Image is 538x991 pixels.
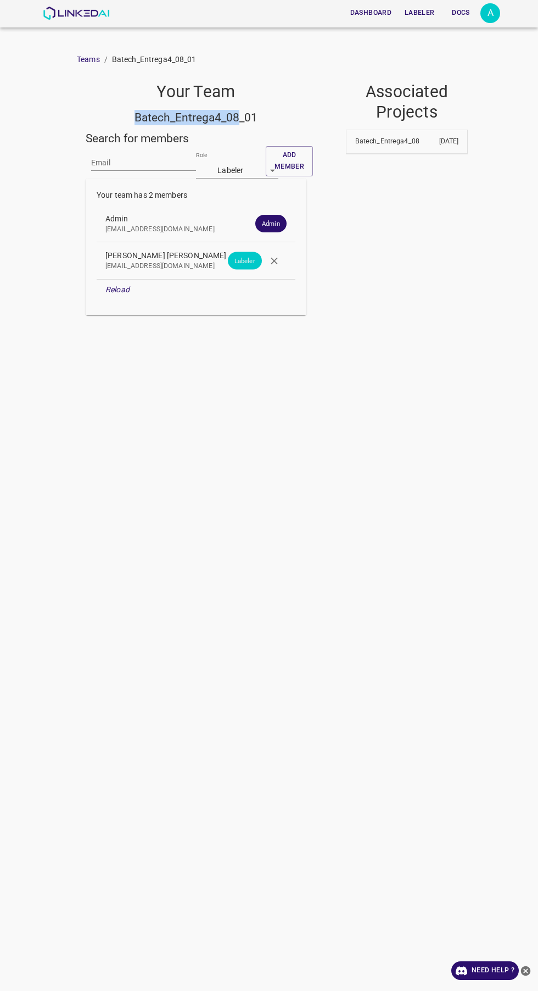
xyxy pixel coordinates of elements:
[346,82,468,122] h4: Associated Projects
[480,3,500,23] button: Open settings
[86,110,306,125] h5: Batech_Entrega4_08_01
[400,4,439,22] button: Labeler
[97,280,295,300] div: Reload
[344,2,398,24] a: Dashboard
[451,961,519,980] a: Need Help ?
[77,55,100,64] a: Teams
[480,3,500,23] div: A
[407,137,458,147] p: [DATE]
[105,285,130,294] em: Reload
[43,7,109,20] img: LinkedAI
[105,213,269,225] span: Admin
[196,151,208,159] label: Role
[346,130,468,154] div: Batech_Entrega4_08[DATE]
[443,4,478,22] button: Docs
[346,4,396,22] button: Dashboard
[77,54,461,65] nav: breadcrumb
[86,82,306,102] h4: Your Team
[104,54,108,65] li: /
[398,2,441,24] a: Labeler
[105,250,269,261] span: [PERSON_NAME] [PERSON_NAME]
[266,146,313,176] button: Add member
[196,163,278,179] div: Labeler
[519,961,533,980] button: close-help
[97,190,295,201] p: Your team has 2 members
[355,137,407,147] p: Batech_Entrega4_08
[105,261,269,271] p: [EMAIL_ADDRESS][DOMAIN_NAME]
[441,2,480,24] a: Docs
[112,54,197,65] p: Batech_Entrega4_08_01
[255,219,287,229] span: Admin
[228,256,262,265] span: Labeler
[86,131,306,146] h5: Search for members
[105,225,269,235] p: [EMAIL_ADDRESS][DOMAIN_NAME]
